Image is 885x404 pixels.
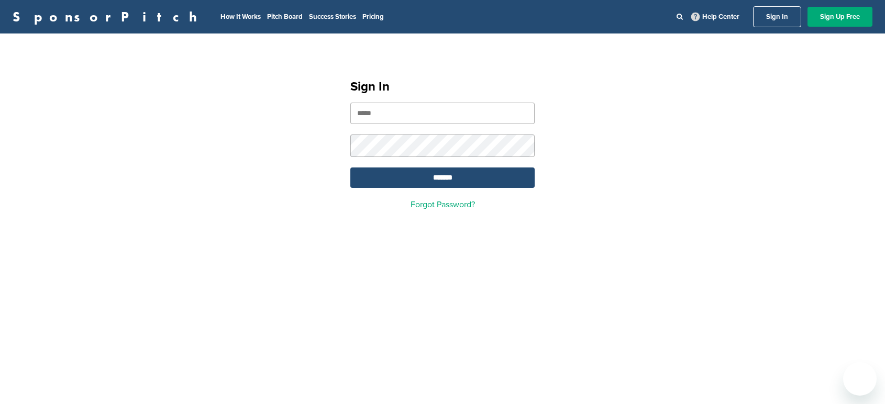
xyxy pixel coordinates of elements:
[220,13,261,21] a: How It Works
[807,7,872,27] a: Sign Up Free
[753,6,801,27] a: Sign In
[362,13,384,21] a: Pricing
[13,10,204,24] a: SponsorPitch
[267,13,303,21] a: Pitch Board
[689,10,742,23] a: Help Center
[843,362,877,396] iframe: Button to launch messaging window
[350,77,535,96] h1: Sign In
[411,199,475,210] a: Forgot Password?
[309,13,356,21] a: Success Stories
